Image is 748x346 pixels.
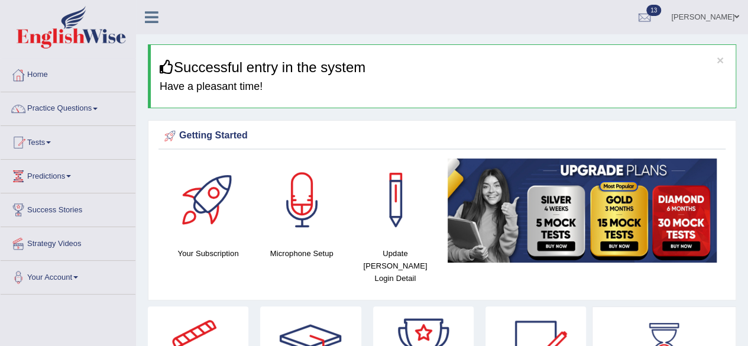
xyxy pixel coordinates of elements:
h4: Microphone Setup [261,247,342,260]
div: Getting Started [161,127,723,145]
a: Practice Questions [1,92,135,122]
a: Predictions [1,160,135,189]
a: Success Stories [1,193,135,223]
a: Strategy Videos [1,227,135,257]
h4: Update [PERSON_NAME] Login Detail [354,247,436,284]
button: × [717,54,724,66]
a: Your Account [1,261,135,290]
h4: Your Subscription [167,247,249,260]
a: Tests [1,126,135,156]
h4: Have a pleasant time! [160,81,727,93]
img: small5.jpg [448,159,717,263]
span: 13 [646,5,661,16]
a: Home [1,59,135,88]
h3: Successful entry in the system [160,60,727,75]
